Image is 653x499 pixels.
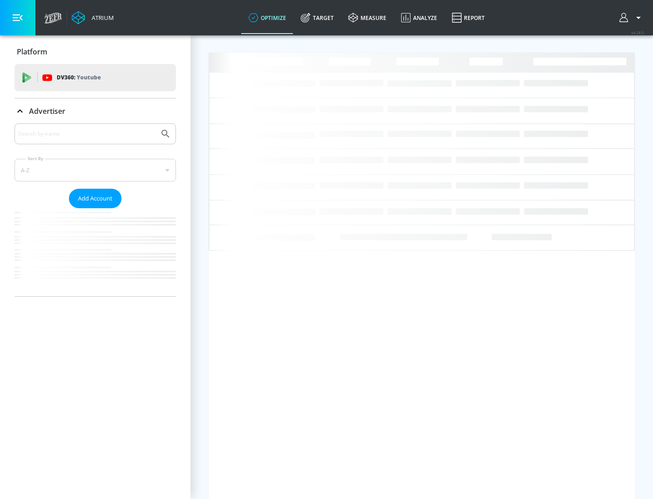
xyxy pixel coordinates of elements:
a: Target [293,1,341,34]
a: measure [341,1,394,34]
button: Add Account [69,189,122,208]
a: optimize [241,1,293,34]
div: Atrium [88,14,114,22]
a: Analyze [394,1,444,34]
div: Advertiser [15,123,176,296]
div: Platform [15,39,176,64]
a: Atrium [72,11,114,24]
div: A-Z [15,159,176,181]
a: Report [444,1,492,34]
p: DV360: [57,73,101,83]
nav: list of Advertiser [15,208,176,296]
p: Youtube [77,73,101,82]
p: Platform [17,47,47,57]
span: v 4.28.0 [631,30,644,35]
label: Sort By [26,156,45,161]
p: Advertiser [29,106,65,116]
div: DV360: Youtube [15,64,176,91]
span: Add Account [78,193,112,204]
div: Advertiser [15,98,176,124]
input: Search by name [18,128,156,140]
